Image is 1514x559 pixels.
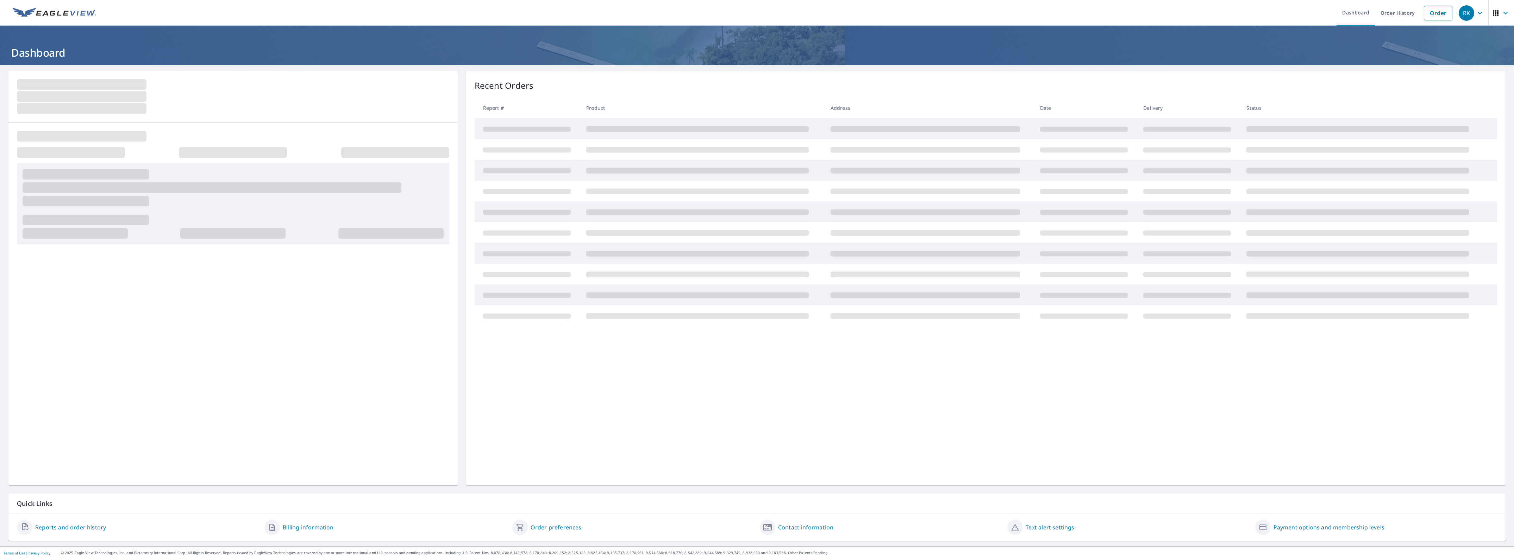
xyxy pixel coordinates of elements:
p: Recent Orders [475,79,534,92]
a: Order preferences [531,523,582,532]
th: Delivery [1138,98,1241,118]
p: © 2025 Eagle View Technologies, Inc. and Pictometry International Corp. All Rights Reserved. Repo... [61,550,1510,555]
a: Billing information [283,523,333,532]
th: Status [1241,98,1485,118]
a: Text alert settings [1026,523,1074,532]
a: Contact information [778,523,833,532]
img: EV Logo [13,8,96,18]
a: Order [1424,6,1452,20]
th: Date [1034,98,1138,118]
a: Privacy Policy [27,551,50,555]
a: Reports and order history [35,523,106,532]
a: Payment options and membership levels [1274,523,1384,532]
p: Quick Links [17,499,1497,508]
a: Terms of Use [4,551,25,555]
h1: Dashboard [8,45,1506,60]
p: | [4,551,50,555]
th: Report # [475,98,581,118]
th: Product [581,98,825,118]
div: RK [1459,5,1474,21]
th: Address [825,98,1034,118]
